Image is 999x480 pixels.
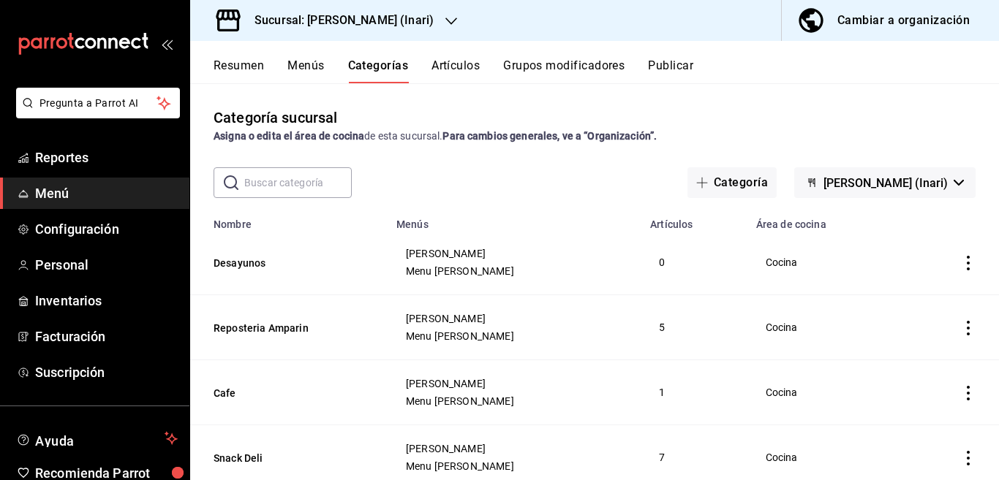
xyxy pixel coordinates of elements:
span: [PERSON_NAME] [406,378,623,389]
button: open_drawer_menu [161,38,173,50]
strong: Para cambios generales, ve a “Organización”. [442,130,657,142]
span: Menu [PERSON_NAME] [406,396,623,406]
th: Nombre [190,210,388,230]
td: 0 [641,230,747,295]
span: [PERSON_NAME] [406,248,623,259]
span: Cocina [766,322,883,332]
span: Facturación [35,327,178,346]
button: Menús [287,58,324,83]
div: Categoría sucursal [214,107,337,129]
button: Artículos [431,58,480,83]
span: Personal [35,255,178,275]
button: actions [961,386,976,400]
span: Menu [PERSON_NAME] [406,266,623,276]
button: Categorías [348,58,409,83]
span: Cocina [766,257,883,267]
button: Grupos modificadores [503,58,625,83]
button: Publicar [648,58,693,83]
button: actions [961,256,976,270]
span: [PERSON_NAME] (Inari) [823,176,948,190]
span: Ayuda [35,430,159,447]
span: [PERSON_NAME] [406,313,623,324]
span: Suscripción [35,362,178,382]
span: Cocina [766,387,883,397]
strong: Asigna o edita el área de cocina [214,130,364,142]
span: Menú [35,183,178,203]
button: actions [961,451,976,465]
span: Reportes [35,148,178,167]
span: Pregunta a Parrot AI [39,96,157,111]
button: Pregunta a Parrot AI [16,88,180,118]
th: Menús [388,210,641,230]
span: Inventarios [35,291,178,311]
div: de esta sucursal. [214,129,976,144]
h3: Sucursal: [PERSON_NAME] (Inari) [243,12,434,29]
span: Cocina [766,452,883,462]
span: Configuración [35,219,178,239]
span: Menu [PERSON_NAME] [406,461,623,471]
div: Cambiar a organización [837,10,970,31]
th: Artículos [641,210,747,230]
button: Reposteria Amparin [214,321,360,335]
td: 5 [641,295,747,360]
button: Snack Deli [214,451,360,465]
span: Menu [PERSON_NAME] [406,331,623,341]
button: Resumen [214,58,264,83]
button: Categoría [687,167,777,198]
div: navigation tabs [214,58,999,83]
td: 1 [641,360,747,425]
button: Desayunos [214,256,360,270]
button: Cafe [214,386,360,400]
button: actions [961,321,976,335]
span: [PERSON_NAME] [406,443,623,454]
a: Pregunta a Parrot AI [10,106,180,121]
input: Buscar categoría [244,168,352,197]
button: [PERSON_NAME] (Inari) [794,167,976,198]
th: Área de cocina [747,210,902,230]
